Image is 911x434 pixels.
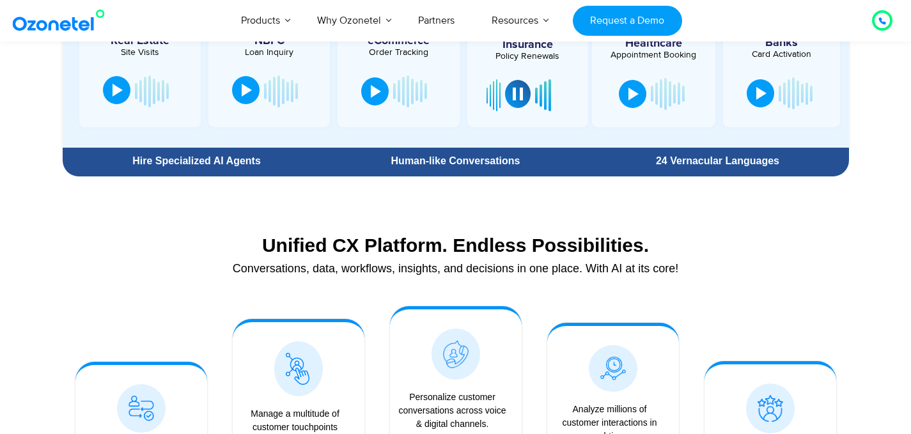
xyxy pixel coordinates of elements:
[69,234,843,256] div: Unified CX Platform. Endless Possibilities.
[593,156,842,166] div: 24 Vernacular Languages
[602,50,706,59] div: Appointment Booking
[69,156,325,166] div: Hire Specialized AI Agents
[331,156,580,166] div: Human-like Conversations
[344,48,453,57] div: Order Tracking
[729,50,834,59] div: Card Activation
[215,48,323,57] div: Loan Inquiry
[729,37,834,49] h5: Banks
[474,39,582,50] h5: Insurance
[396,391,509,431] div: Personalize customer conversations across voice & digital channels.
[86,48,194,57] div: Site Visits
[573,6,682,36] a: Request a Demo
[602,38,706,49] h5: Healthcare
[474,52,582,61] div: Policy Renewals
[69,263,843,274] div: Conversations, data, workflows, insights, and decisions in one place. With AI at its core!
